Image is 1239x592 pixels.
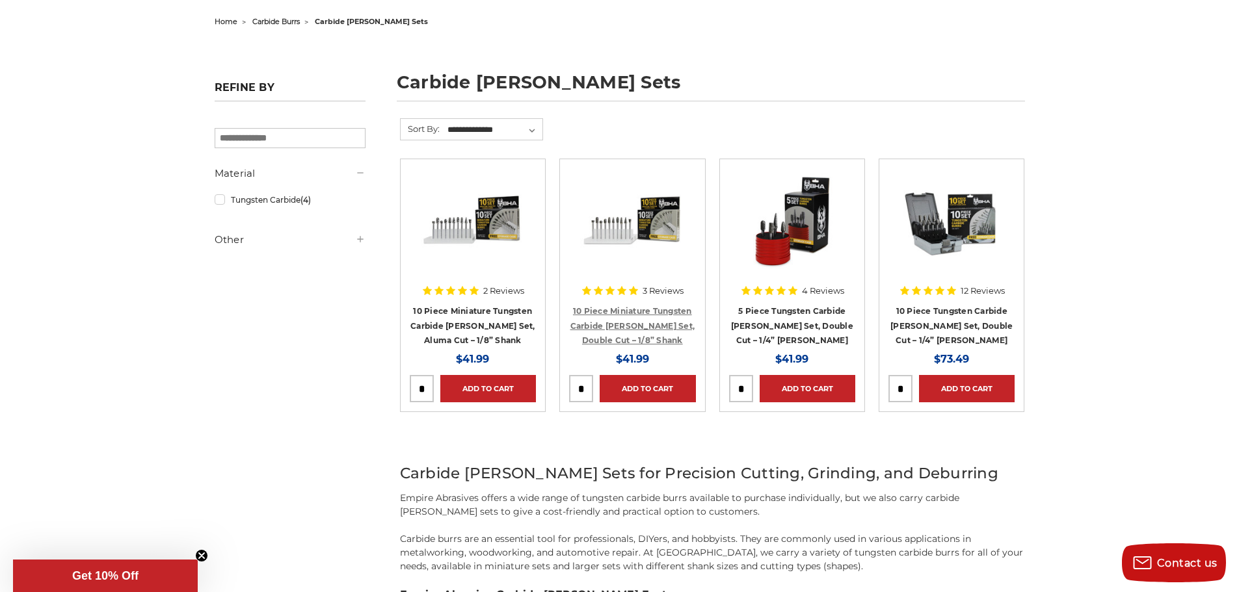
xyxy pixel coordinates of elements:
[961,287,1005,295] span: 12 Reviews
[731,306,853,345] a: 5 Piece Tungsten Carbide [PERSON_NAME] Set, Double Cut – 1/4” [PERSON_NAME]
[775,353,808,365] span: $41.99
[919,375,1015,402] a: Add to Cart
[300,195,311,205] span: (4)
[600,375,695,402] a: Add to Cart
[315,17,428,26] span: carbide [PERSON_NAME] sets
[890,306,1013,345] a: 10 Piece Tungsten Carbide [PERSON_NAME] Set, Double Cut – 1/4” [PERSON_NAME]
[215,17,237,26] a: home
[195,549,208,562] button: Close teaser
[570,306,695,345] a: 10 Piece Miniature Tungsten Carbide [PERSON_NAME] Set, Double Cut – 1/8” Shank
[760,375,855,402] a: Add to Cart
[616,353,649,365] span: $41.99
[400,491,1025,519] p: Empire Abrasives offers a wide range of tungsten carbide burrs available to purchase individually...
[215,188,366,211] a: Tungsten Carbide
[440,375,536,402] a: Add to Cart
[643,287,684,295] span: 3 Reviews
[13,560,198,592] div: Get 10% OffClose teaser
[397,73,1025,101] h1: carbide [PERSON_NAME] sets
[729,168,855,294] a: BHA Double Cut Carbide Burr 5 Piece Set, 1/4" Shank
[252,17,300,26] a: carbide burrs
[400,462,1025,485] h2: Carbide [PERSON_NAME] Sets for Precision Cutting, Grinding, and Deburring
[410,168,536,294] a: BHA Aluma Cut Mini Carbide Burr Set, 1/8" Shank
[1122,543,1226,582] button: Contact us
[215,166,366,181] h5: Material
[569,168,695,294] a: BHA Double Cut Mini Carbide Burr Set, 1/8" Shank
[483,287,524,295] span: 2 Reviews
[740,168,844,272] img: BHA Double Cut Carbide Burr 5 Piece Set, 1/4" Shank
[215,81,366,101] h5: Refine by
[802,287,844,295] span: 4 Reviews
[215,232,366,248] h5: Other
[747,207,837,233] a: Quick view
[401,119,440,138] label: Sort By:
[410,306,535,345] a: 10 Piece Miniature Tungsten Carbide [PERSON_NAME] Set, Aluma Cut – 1/8” Shank
[428,207,518,233] a: Quick view
[580,168,684,272] img: BHA Double Cut Mini Carbide Burr Set, 1/8" Shank
[1157,557,1218,569] span: Contact us
[72,569,139,582] span: Get 10% Off
[456,353,489,365] span: $41.99
[421,168,525,272] img: BHA Aluma Cut Mini Carbide Burr Set, 1/8" Shank
[587,207,677,233] a: Quick view
[907,207,996,233] a: Quick view
[400,532,1025,573] p: Carbide burrs are an essential tool for professionals, DIYers, and hobbyists. They are commonly u...
[899,168,1004,272] img: BHA Carbide Burr 10 Piece Set, Double Cut with 1/4" Shanks
[888,168,1015,294] a: BHA Carbide Burr 10 Piece Set, Double Cut with 1/4" Shanks
[934,353,969,365] span: $73.49
[446,120,542,140] select: Sort By:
